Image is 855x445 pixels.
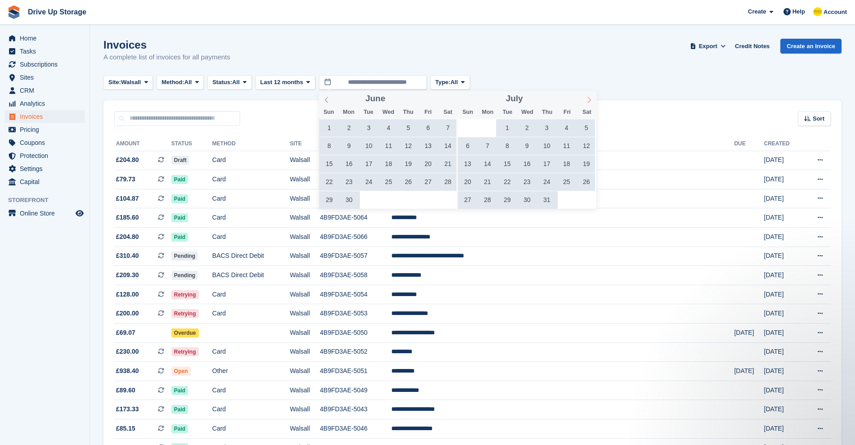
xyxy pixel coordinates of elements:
span: Pending [171,252,198,261]
td: Card [212,304,290,324]
span: Tue [497,109,517,115]
span: July 17, 2025 [538,155,555,173]
span: Online Store [20,207,74,220]
span: Invoices [20,110,74,123]
p: A complete list of invoices for all payments [103,52,230,63]
span: June 18, 2025 [380,155,397,173]
button: Export [688,39,728,54]
td: Walsall [290,151,320,170]
span: June 23, 2025 [340,173,358,191]
td: 4B9FD3AE-5057 [320,247,391,266]
span: Paid [171,405,188,414]
td: [DATE] [734,324,764,343]
span: Storefront [8,196,90,205]
td: 4B9FD3AE-5058 [320,266,391,285]
span: All [184,78,192,87]
button: Type: All [430,75,470,90]
span: July 3, 2025 [538,119,555,137]
td: 4B9FD3AE-5046 [320,419,391,439]
td: Card [212,208,290,228]
a: menu [4,32,85,45]
span: July 15, 2025 [498,155,516,173]
span: £209.30 [116,270,139,280]
a: menu [4,58,85,71]
span: June 22, 2025 [320,173,338,191]
span: £128.00 [116,290,139,299]
td: 4B9FD3AE-5054 [320,285,391,304]
button: Method: All [157,75,204,90]
span: £104.87 [116,194,139,203]
td: 4B9FD3AE-5043 [320,400,391,419]
input: Year [523,94,551,103]
span: June 25, 2025 [380,173,397,191]
span: June 14, 2025 [439,137,457,155]
a: menu [4,175,85,188]
td: Other [212,362,290,381]
th: Method [212,137,290,151]
a: menu [4,97,85,110]
span: Walsall [121,78,141,87]
span: Type: [435,78,451,87]
span: Help [792,7,805,16]
img: stora-icon-8386f47178a22dfd0bd8f6a31ec36ba5ce8667c1dd55bd0f319d3a0aa187defe.svg [7,5,21,19]
span: £79.73 [116,175,135,184]
span: Draft [171,156,189,165]
span: Settings [20,162,74,175]
a: menu [4,136,85,149]
td: BACS Direct Debit [212,247,290,266]
td: [DATE] [764,304,803,324]
span: July 14, 2025 [479,155,496,173]
span: All [232,78,240,87]
span: July 5, 2025 [577,119,595,137]
td: Card [212,228,290,247]
span: July 18, 2025 [558,155,575,173]
span: Mon [478,109,497,115]
span: Pricing [20,123,74,136]
span: Paid [171,175,188,184]
td: Card [212,285,290,304]
span: Status: [212,78,232,87]
span: Mon [339,109,358,115]
span: June [366,94,385,103]
td: [DATE] [764,342,803,362]
a: menu [4,84,85,97]
span: June 24, 2025 [360,173,377,191]
span: Sites [20,71,74,84]
td: [DATE] [734,362,764,381]
span: Wed [378,109,398,115]
td: Card [212,151,290,170]
button: Status: All [207,75,251,90]
span: June 30, 2025 [340,191,358,209]
button: Site: Walsall [103,75,153,90]
td: Walsall [290,266,320,285]
td: [DATE] [764,247,803,266]
span: July 6, 2025 [459,137,476,155]
a: menu [4,71,85,84]
span: Export [699,42,717,51]
span: June 19, 2025 [399,155,417,173]
a: menu [4,162,85,175]
span: Retrying [171,309,199,318]
td: Walsall [290,324,320,343]
span: £85.15 [116,424,135,433]
td: [DATE] [764,419,803,439]
td: 4B9FD3AE-5053 [320,304,391,324]
span: June 3, 2025 [360,119,377,137]
td: Walsall [290,381,320,400]
td: Walsall [290,362,320,381]
th: Amount [114,137,171,151]
td: Card [212,170,290,189]
span: Tasks [20,45,74,58]
span: July 24, 2025 [538,173,555,191]
td: 4B9FD3AE-5051 [320,362,391,381]
span: £89.60 [116,386,135,395]
td: Card [212,381,290,400]
img: Crispin Vitoria [813,7,822,16]
span: June 1, 2025 [320,119,338,137]
span: £173.33 [116,405,139,414]
span: June 6, 2025 [419,119,437,137]
span: July 1, 2025 [498,119,516,137]
span: £204.80 [116,232,139,242]
th: Status [171,137,212,151]
td: Walsall [290,400,320,419]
